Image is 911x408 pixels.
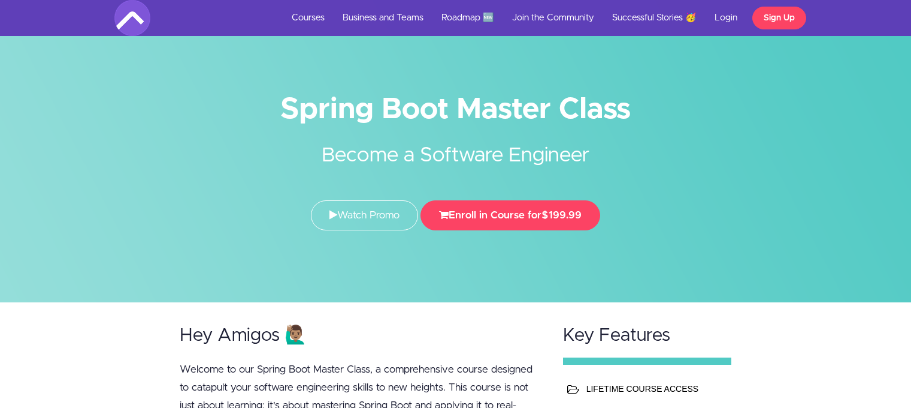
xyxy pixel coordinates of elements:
[420,200,600,230] button: Enroll in Course for$199.99
[231,123,680,170] h2: Become a Software Engineer
[311,200,418,230] a: Watch Promo
[583,377,725,401] td: LIFETIME COURSE ACCESS
[114,96,797,123] h1: Spring Boot Master Class
[180,326,540,346] h2: Hey Amigos 🙋🏽‍♂️
[752,7,806,29] a: Sign Up
[541,210,582,220] span: $199.99
[563,326,732,346] h2: Key Features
